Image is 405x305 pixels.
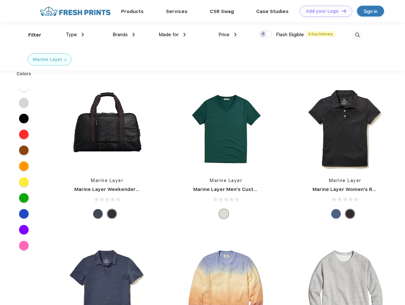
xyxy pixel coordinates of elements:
a: Services [166,9,188,14]
div: Navy [93,209,103,219]
img: func=resize&h=266 [65,86,149,171]
img: dropdown.png [82,33,84,37]
img: desktop_search.svg [352,30,363,40]
span: Type [66,32,77,37]
span: Flash Eligible [276,32,304,37]
img: filter_cancel.svg [64,59,66,61]
span: Brands [113,32,128,37]
a: Marine Layer Weekender Bag [74,186,146,192]
span: 5 Day Delivery [306,31,335,37]
span: Made for [159,32,179,37]
span: Price [218,32,230,37]
div: Navy [331,209,341,219]
img: func=resize&h=266 [184,86,268,171]
a: Products [121,9,144,14]
img: func=resize&h=266 [303,86,388,171]
a: Sign in [357,6,384,17]
a: Marine Layer Men's Custom Dyed Signature V-Neck [193,186,319,192]
a: Marine Layer [210,178,242,183]
a: CSR Swag [210,9,234,14]
img: dropdown.png [133,33,135,37]
img: DT [342,9,346,13]
img: dropdown.png [183,33,186,37]
div: Colors [12,71,36,77]
div: Filter [28,31,41,39]
div: Add your Logo [306,9,339,14]
div: Sign in [364,8,377,15]
div: Phantom [107,209,117,219]
div: Any Color [219,209,229,219]
div: Marine Layer [33,56,62,63]
img: dropdown.png [234,33,237,37]
div: Black [345,209,355,219]
a: Marine Layer [329,178,361,183]
img: fo%20logo%202.webp [38,6,113,17]
a: Marine Layer [91,178,123,183]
